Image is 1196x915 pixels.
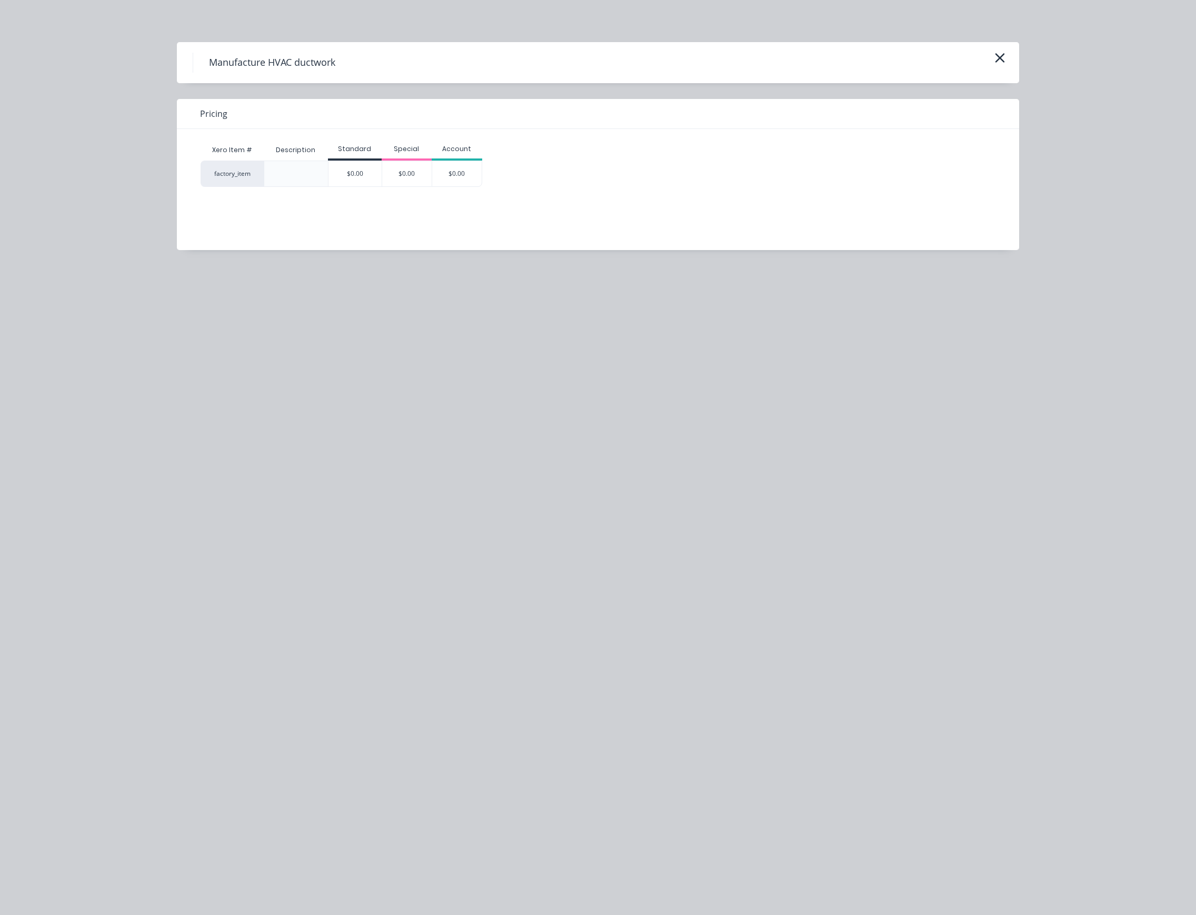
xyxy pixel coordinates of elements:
[382,144,432,154] div: Special
[382,161,432,186] div: $0.00
[200,107,227,120] span: Pricing
[432,161,482,186] div: $0.00
[201,140,264,161] div: Xero Item #
[201,161,264,187] div: factory_item
[328,161,382,186] div: $0.00
[432,144,482,154] div: Account
[328,144,382,154] div: Standard
[193,53,351,73] h4: Manufacture HVAC ductwork
[267,137,324,163] div: Description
